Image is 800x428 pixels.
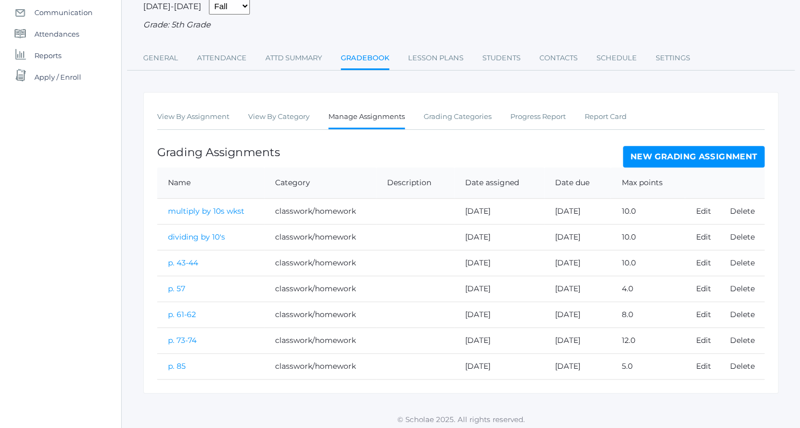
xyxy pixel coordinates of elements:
a: Students [482,47,521,69]
a: Edit [696,258,711,268]
span: [DATE]-[DATE] [143,1,201,11]
a: Edit [696,361,711,371]
td: [DATE] [544,198,611,224]
a: Report Card [585,106,627,128]
td: [DATE] [454,224,544,250]
a: Delete [729,361,754,371]
td: [DATE] [544,250,611,276]
a: Edit [696,232,711,242]
span: Attendances [34,23,79,45]
a: p. 73-74 [168,335,197,345]
th: Category [264,167,376,199]
a: Lesson Plans [408,47,464,69]
td: 5.0 [610,353,685,379]
a: Grading Categories [424,106,492,128]
a: Attendance [197,47,247,69]
td: classwork/homework [264,301,376,327]
td: [DATE] [454,276,544,301]
a: p. 61-62 [168,310,196,319]
a: Settings [656,47,690,69]
p: © Scholae 2025. All rights reserved. [122,414,800,425]
a: General [143,47,178,69]
td: 10.0 [610,224,685,250]
td: [DATE] [544,276,611,301]
td: [DATE] [544,327,611,353]
a: Delete [729,258,754,268]
td: classwork/homework [264,198,376,224]
a: p. 85 [168,361,186,371]
span: Communication [34,2,93,23]
td: [DATE] [544,301,611,327]
a: New Grading Assignment [623,146,764,167]
th: Description [376,167,454,199]
h1: Grading Assignments [157,146,280,158]
td: 12.0 [610,327,685,353]
a: Delete [729,284,754,293]
a: Schedule [597,47,637,69]
a: p. 43-44 [168,258,198,268]
a: Delete [729,206,754,216]
td: classwork/homework [264,327,376,353]
td: classwork/homework [264,224,376,250]
a: Attd Summary [265,47,322,69]
a: Gradebook [341,47,389,71]
td: [DATE] [454,250,544,276]
a: View By Category [248,106,310,128]
th: Name [157,167,264,199]
a: Edit [696,335,711,345]
div: Grade: 5th Grade [143,19,778,31]
a: Delete [729,335,754,345]
a: dividing by 10's [168,232,225,242]
a: Edit [696,206,711,216]
span: Reports [34,45,61,66]
a: Edit [696,310,711,319]
span: Apply / Enroll [34,66,81,88]
td: 8.0 [610,301,685,327]
a: p. 57 [168,284,185,293]
td: 10.0 [610,198,685,224]
td: classwork/homework [264,276,376,301]
td: [DATE] [544,353,611,379]
a: View By Assignment [157,106,229,128]
td: 4.0 [610,276,685,301]
a: Edit [696,284,711,293]
td: [DATE] [454,327,544,353]
th: Date due [544,167,611,199]
td: classwork/homework [264,353,376,379]
td: 10.0 [610,250,685,276]
a: Delete [729,310,754,319]
a: Contacts [539,47,578,69]
a: Manage Assignments [328,106,405,129]
a: multiply by 10s wkst [168,206,244,216]
td: [DATE] [454,353,544,379]
td: [DATE] [544,224,611,250]
a: Progress Report [510,106,566,128]
a: Delete [729,232,754,242]
td: classwork/homework [264,250,376,276]
td: [DATE] [454,301,544,327]
th: Date assigned [454,167,544,199]
th: Max points [610,167,685,199]
td: [DATE] [454,198,544,224]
